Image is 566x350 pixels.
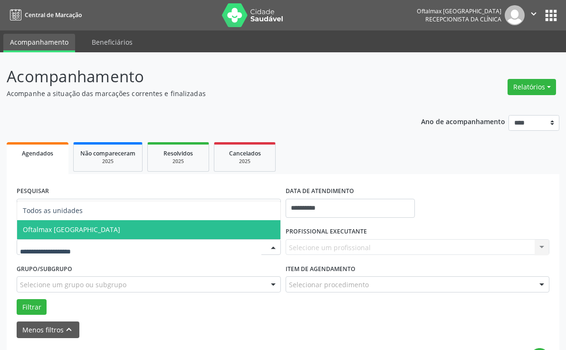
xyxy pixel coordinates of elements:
[286,224,367,239] label: PROFISSIONAL EXECUTANTE
[7,65,393,88] p: Acompanhamento
[286,184,354,199] label: DATA DE ATENDIMENTO
[154,158,202,165] div: 2025
[80,158,135,165] div: 2025
[25,11,82,19] span: Central de Marcação
[23,225,120,234] span: Oftalmax [GEOGRAPHIC_DATA]
[508,79,556,95] button: Relatórios
[17,299,47,315] button: Filtrar
[425,15,501,23] span: Recepcionista da clínica
[286,262,355,276] label: Item de agendamento
[229,149,261,157] span: Cancelados
[528,9,539,19] i: 
[20,280,126,290] span: Selecione um grupo ou subgrupo
[3,34,75,52] a: Acompanhamento
[163,149,193,157] span: Resolvidos
[80,149,135,157] span: Não compareceram
[17,321,79,338] button: Menos filtroskeyboard_arrow_up
[7,88,393,98] p: Acompanhe a situação das marcações correntes e finalizadas
[23,206,83,215] span: Todos as unidades
[221,158,269,165] div: 2025
[17,262,72,276] label: Grupo/Subgrupo
[22,149,53,157] span: Agendados
[543,7,559,24] button: apps
[421,115,505,127] p: Ano de acompanhamento
[289,280,369,290] span: Selecionar procedimento
[417,7,501,15] div: Oftalmax [GEOGRAPHIC_DATA]
[525,5,543,25] button: 
[17,184,49,199] label: PESQUISAR
[7,7,82,23] a: Central de Marcação
[85,34,139,50] a: Beneficiários
[505,5,525,25] img: img
[64,324,74,335] i: keyboard_arrow_up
